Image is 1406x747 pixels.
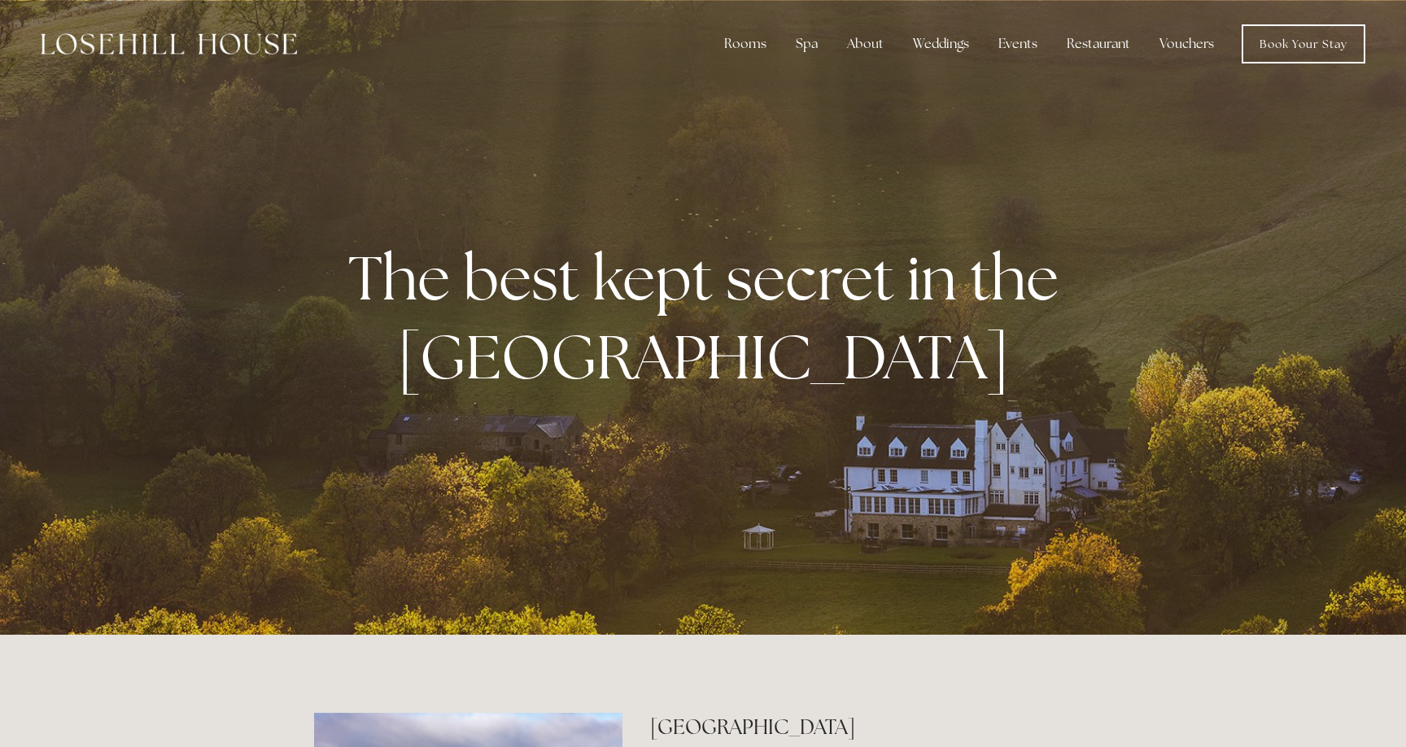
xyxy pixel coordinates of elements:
div: Weddings [900,28,982,60]
a: Book Your Stay [1242,24,1365,63]
div: Events [985,28,1050,60]
h2: [GEOGRAPHIC_DATA] [650,713,1092,741]
div: About [834,28,897,60]
div: Restaurant [1054,28,1143,60]
div: Spa [783,28,831,60]
img: Losehill House [41,33,297,55]
div: Rooms [711,28,779,60]
a: Vouchers [1146,28,1227,60]
strong: The best kept secret in the [GEOGRAPHIC_DATA] [348,238,1072,397]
